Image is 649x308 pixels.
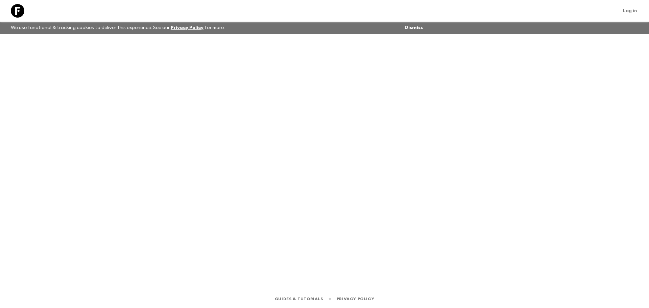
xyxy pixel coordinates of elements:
a: Guides & Tutorials [275,295,323,303]
p: We use functional & tracking cookies to deliver this experience. See our for more. [8,22,227,34]
a: Log in [619,6,641,16]
a: Privacy Policy [337,295,374,303]
button: Dismiss [403,23,425,32]
a: Privacy Policy [171,25,203,30]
